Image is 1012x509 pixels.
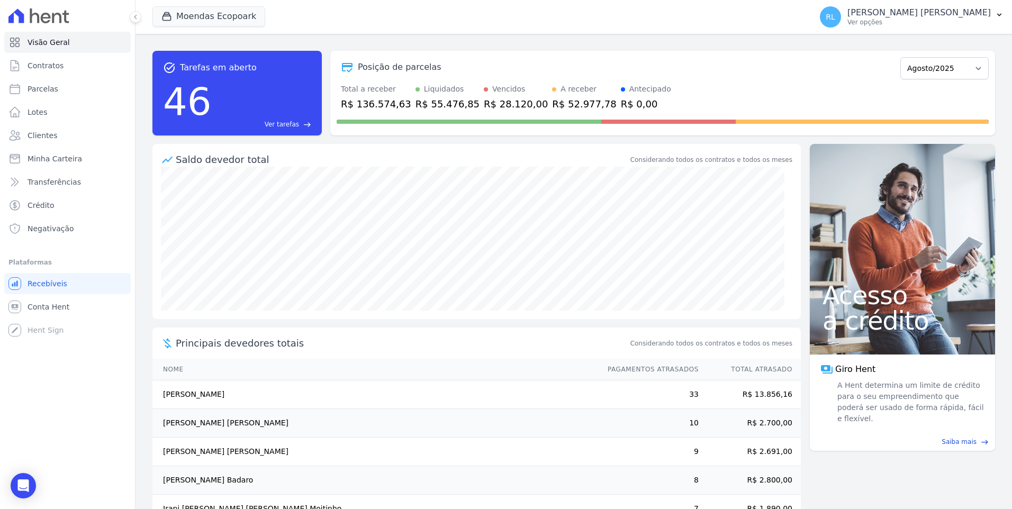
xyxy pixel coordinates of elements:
span: Lotes [28,107,48,117]
td: [PERSON_NAME] Badaro [152,466,598,495]
span: Contratos [28,60,64,71]
td: R$ 2.700,00 [699,409,801,438]
td: R$ 2.691,00 [699,438,801,466]
a: Transferências [4,171,131,193]
span: Clientes [28,130,57,141]
span: Parcelas [28,84,58,94]
p: [PERSON_NAME] [PERSON_NAME] [847,7,991,18]
a: Visão Geral [4,32,131,53]
span: Conta Hent [28,302,69,312]
td: R$ 2.800,00 [699,466,801,495]
span: Visão Geral [28,37,70,48]
span: Ver tarefas [265,120,299,129]
span: Tarefas em aberto [180,61,257,74]
a: Ver tarefas east [216,120,311,129]
a: Clientes [4,125,131,146]
a: Conta Hent [4,296,131,317]
a: Minha Carteira [4,148,131,169]
a: Recebíveis [4,273,131,294]
a: Saiba mais east [816,437,989,447]
div: Plataformas [8,256,126,269]
a: Parcelas [4,78,131,99]
a: Negativação [4,218,131,239]
button: Moendas Ecopoark [152,6,265,26]
td: R$ 13.856,16 [699,380,801,409]
td: 10 [598,409,699,438]
td: 33 [598,380,699,409]
span: a crédito [823,308,982,333]
div: Antecipado [629,84,671,95]
span: Giro Hent [835,363,875,376]
div: R$ 55.476,85 [415,97,480,111]
span: Minha Carteira [28,153,82,164]
td: 8 [598,466,699,495]
th: Pagamentos Atrasados [598,359,699,380]
span: RL [826,13,835,21]
a: Lotes [4,102,131,123]
span: Recebíveis [28,278,67,289]
div: Liquidados [424,84,464,95]
a: Contratos [4,55,131,76]
p: Ver opções [847,18,991,26]
span: A Hent determina um limite de crédito para o seu empreendimento que poderá ser usado de forma ráp... [835,380,984,424]
span: Negativação [28,223,74,234]
div: Total a receber [341,84,411,95]
span: Saiba mais [942,437,977,447]
span: Crédito [28,200,55,211]
div: Considerando todos os contratos e todos os meses [630,155,792,165]
span: east [981,438,989,446]
span: Principais devedores totais [176,336,628,350]
span: Transferências [28,177,81,187]
div: 46 [163,74,212,129]
td: 9 [598,438,699,466]
span: Acesso [823,283,982,308]
div: Open Intercom Messenger [11,473,36,498]
div: R$ 28.120,00 [484,97,548,111]
th: Total Atrasado [699,359,801,380]
div: Saldo devedor total [176,152,628,167]
span: task_alt [163,61,176,74]
td: [PERSON_NAME] [152,380,598,409]
span: Considerando todos os contratos e todos os meses [630,339,792,348]
div: A receber [561,84,597,95]
span: east [303,121,311,129]
a: Crédito [4,195,131,216]
td: [PERSON_NAME] [PERSON_NAME] [152,409,598,438]
button: RL [PERSON_NAME] [PERSON_NAME] Ver opções [811,2,1012,32]
div: Posição de parcelas [358,61,441,74]
th: Nome [152,359,598,380]
div: Vencidos [492,84,525,95]
td: [PERSON_NAME] [PERSON_NAME] [152,438,598,466]
div: R$ 136.574,63 [341,97,411,111]
div: R$ 52.977,78 [552,97,616,111]
div: R$ 0,00 [621,97,671,111]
